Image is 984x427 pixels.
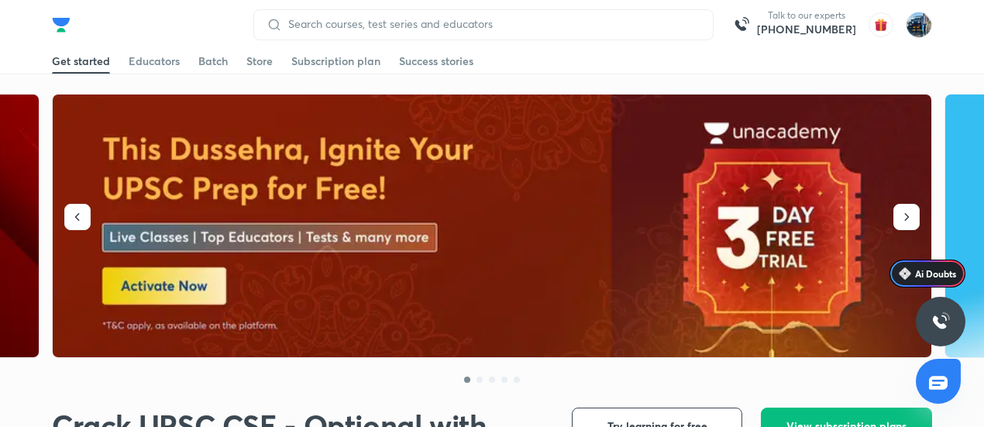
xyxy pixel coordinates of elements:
a: Subscription plan [291,49,380,74]
span: Ai Doubts [915,267,956,280]
p: Talk to our experts [757,9,856,22]
img: I A S babu [906,12,932,38]
a: Store [246,49,273,74]
a: Batch [198,49,228,74]
input: Search courses, test series and educators [282,18,700,30]
div: Subscription plan [291,53,380,69]
a: Ai Doubts [889,260,965,288]
img: call-us [726,9,757,40]
img: Icon [899,267,911,280]
div: Educators [129,53,180,69]
a: Get started [52,49,110,74]
a: Educators [129,49,180,74]
img: ttu [931,312,950,331]
a: Success stories [399,49,473,74]
a: [PHONE_NUMBER] [757,22,856,37]
img: Company Logo [52,15,71,34]
div: Success stories [399,53,473,69]
div: Store [246,53,273,69]
img: avatar [869,12,893,37]
div: Get started [52,53,110,69]
div: Batch [198,53,228,69]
